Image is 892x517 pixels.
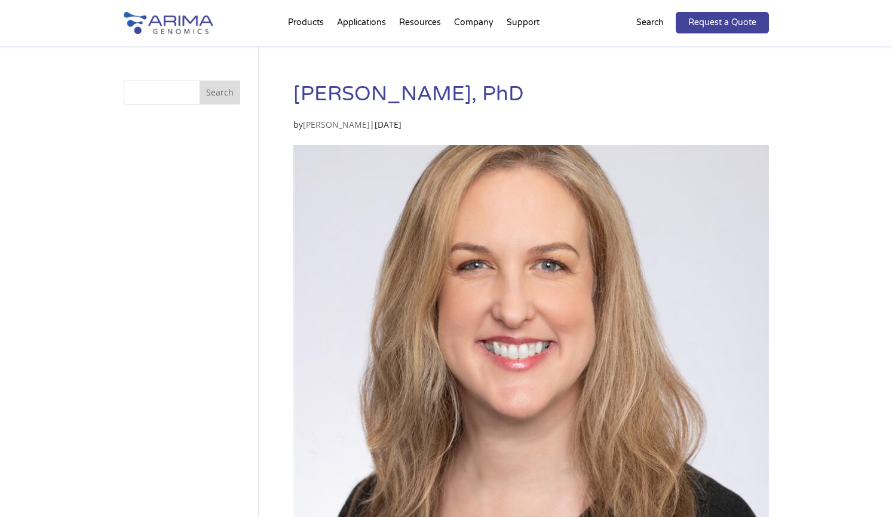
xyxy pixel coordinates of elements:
[636,15,664,30] p: Search
[303,119,370,130] a: [PERSON_NAME]
[293,81,768,117] h1: [PERSON_NAME], PhD
[124,12,213,34] img: Arima-Genomics-logo
[375,119,401,130] span: [DATE]
[676,12,769,33] a: Request a Quote
[200,81,240,104] button: Search
[293,117,768,141] p: by |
